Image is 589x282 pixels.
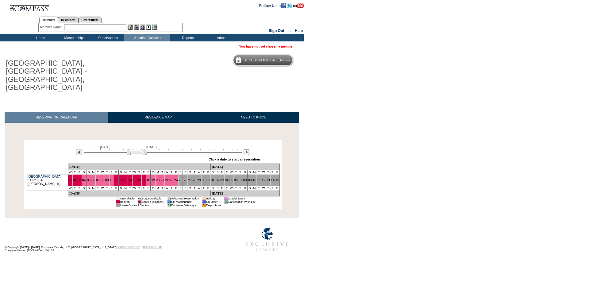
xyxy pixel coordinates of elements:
[28,175,62,178] a: [GEOGRAPHIC_DATA]
[86,170,91,174] td: S
[146,25,151,30] img: Reservations
[192,170,197,174] td: T
[82,170,86,174] td: S
[105,170,109,174] td: T
[257,186,261,190] td: T
[68,178,72,182] a: 01
[293,3,304,7] a: Subscribe to our YouTube Channel
[169,170,174,174] td: T
[90,34,124,41] td: Reservations
[160,178,164,182] a: 21
[5,58,142,93] h1: [GEOGRAPHIC_DATA], [GEOGRAPHIC_DATA] - [GEOGRAPHIC_DATA], [GEOGRAPHIC_DATA]
[206,186,210,190] td: F
[201,186,206,190] td: T
[109,186,114,190] td: F
[114,178,118,182] a: 11
[118,246,140,249] a: PRIVACY POLICY
[206,170,210,174] td: F
[39,17,58,23] a: Members
[167,200,171,203] td: 01
[197,178,201,182] a: 29
[193,178,196,182] a: 28
[165,170,169,174] td: W
[152,25,157,30] img: b_calculator.gif
[82,186,86,190] td: S
[77,170,82,174] td: F
[192,186,197,190] td: T
[170,34,204,41] td: Reports
[156,178,160,182] a: 20
[239,178,242,182] a: 07
[179,178,183,182] a: 25
[287,3,292,8] img: Follow us on Twitter
[68,190,210,196] td: [DATE]
[174,170,178,174] td: F
[206,200,221,203] td: ER Other
[224,200,228,203] td: 01
[138,197,141,200] td: 01
[270,170,275,174] td: F
[275,170,279,174] td: S
[128,186,133,190] td: T
[146,145,157,149] span: [DATE]
[281,3,286,8] img: Become our fan on Facebook
[281,3,286,7] a: Become our fan on Facebook
[257,170,261,174] td: T
[171,200,199,203] td: ER Maintenance
[233,170,238,174] td: T
[275,186,279,190] td: S
[204,34,238,41] td: Admin
[141,186,146,190] td: F
[79,17,102,23] a: Reservations
[295,29,303,33] a: Help
[77,186,82,190] td: F
[151,186,155,190] td: S
[257,178,261,182] a: 11
[188,170,192,174] td: M
[118,186,123,190] td: S
[238,170,243,174] td: F
[271,178,275,182] a: 14
[183,170,187,174] td: S
[128,25,133,30] img: b_edit.gif
[40,25,64,30] div: Member Name:
[188,178,192,182] a: 27
[243,186,247,190] td: S
[202,200,206,203] td: 01
[174,186,178,190] td: F
[57,34,90,41] td: Memberships
[5,112,108,123] a: RESERVATION CALENDAR
[261,170,266,174] td: W
[233,186,238,190] td: T
[100,145,110,149] span: [DATE]
[244,58,291,62] h5: Reservation Calendar
[243,170,247,174] td: S
[171,197,199,200] td: Advanced Reservation
[259,3,281,8] td: Follow Us ::
[197,186,202,190] td: W
[287,3,292,7] a: Follow us on Twitter
[220,178,224,182] a: 03
[201,170,206,174] td: T
[120,203,164,207] td: Lease Contract Blackout
[68,170,72,174] td: W
[229,178,233,182] a: 05
[156,186,160,190] td: M
[174,178,178,182] a: 24
[225,178,229,182] a: 04
[128,178,132,182] a: 14
[156,170,160,174] td: M
[96,186,100,190] td: T
[243,178,247,182] a: 08
[202,203,206,207] td: 01
[171,203,199,207] td: Exclusive Getaways
[140,25,145,30] img: Impersonate
[215,170,220,174] td: S
[137,178,141,182] a: 16
[68,186,72,190] td: W
[96,170,100,174] td: T
[206,178,210,182] a: 31
[87,178,90,182] a: 05
[78,178,81,182] a: 03
[116,200,120,203] td: 01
